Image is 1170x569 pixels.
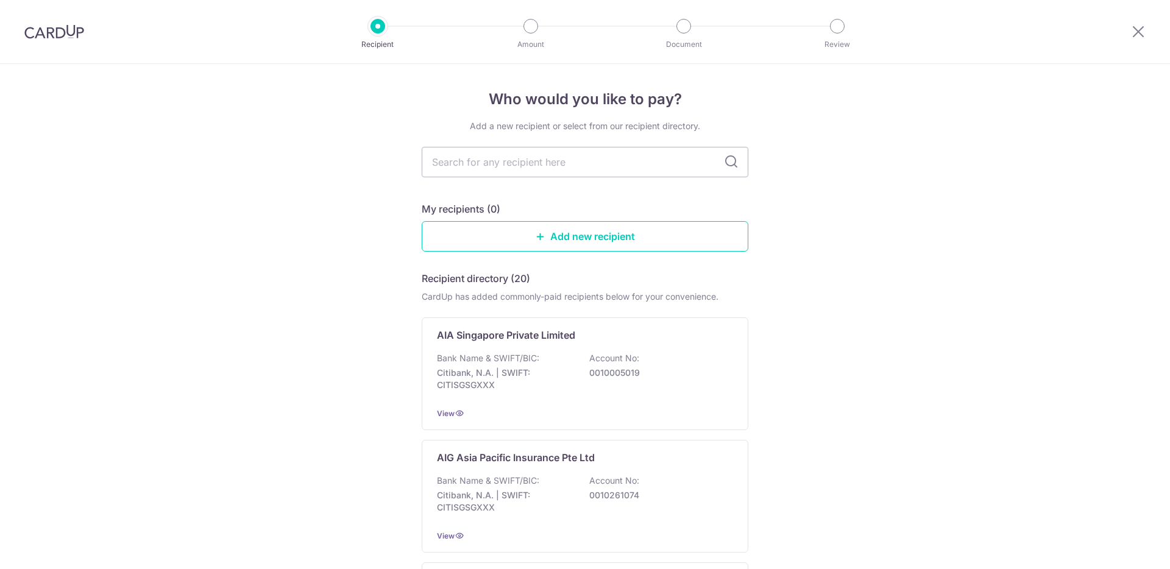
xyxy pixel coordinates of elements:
p: 0010005019 [589,367,726,379]
iframe: Opens a widget where you can find more information [1091,532,1158,563]
a: Add new recipient [422,221,748,252]
p: Bank Name & SWIFT/BIC: [437,475,539,487]
img: CardUp [24,24,84,39]
p: AIG Asia Pacific Insurance Pte Ltd [437,450,595,465]
div: Add a new recipient or select from our recipient directory. [422,120,748,132]
p: Citibank, N.A. | SWIFT: CITISGSGXXX [437,367,573,391]
p: Review [792,38,882,51]
p: Bank Name & SWIFT/BIC: [437,352,539,364]
p: Recipient [333,38,423,51]
div: CardUp has added commonly-paid recipients below for your convenience. [422,291,748,303]
a: View [437,409,455,418]
p: AIA Singapore Private Limited [437,328,575,342]
h5: Recipient directory (20) [422,271,530,286]
p: Account No: [589,352,639,364]
p: 0010261074 [589,489,726,501]
p: Amount [486,38,576,51]
h5: My recipients (0) [422,202,500,216]
h4: Who would you like to pay? [422,88,748,110]
p: Citibank, N.A. | SWIFT: CITISGSGXXX [437,489,573,514]
p: Document [639,38,729,51]
input: Search for any recipient here [422,147,748,177]
p: Account No: [589,475,639,487]
a: View [437,531,455,540]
